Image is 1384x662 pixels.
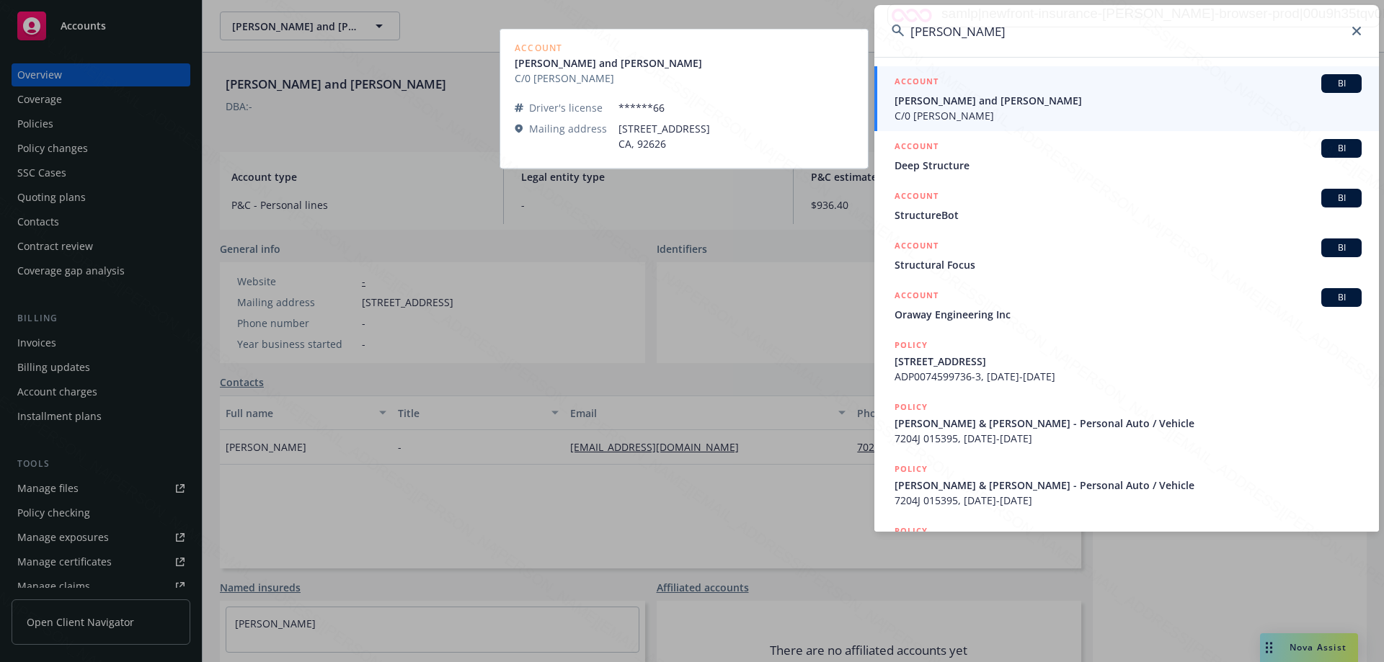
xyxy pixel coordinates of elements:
[895,307,1362,322] span: Oraway Engineering Inc
[874,5,1379,57] input: Search...
[895,524,928,538] h5: POLICY
[1327,142,1356,155] span: BI
[895,416,1362,431] span: [PERSON_NAME] & [PERSON_NAME] - Personal Auto / Vehicle
[895,257,1362,272] span: Structural Focus
[895,139,939,156] h5: ACCOUNT
[874,516,1379,578] a: POLICY
[895,431,1362,446] span: 7204J 015395, [DATE]-[DATE]
[874,181,1379,231] a: ACCOUNTBIStructureBot
[874,392,1379,454] a: POLICY[PERSON_NAME] & [PERSON_NAME] - Personal Auto / Vehicle7204J 015395, [DATE]-[DATE]
[874,280,1379,330] a: ACCOUNTBIOraway Engineering Inc
[874,66,1379,131] a: ACCOUNTBI[PERSON_NAME] and [PERSON_NAME]C/0 [PERSON_NAME]
[895,238,939,256] h5: ACCOUNT
[895,108,1362,123] span: C/0 [PERSON_NAME]
[874,454,1379,516] a: POLICY[PERSON_NAME] & [PERSON_NAME] - Personal Auto / Vehicle7204J 015395, [DATE]-[DATE]
[874,330,1379,392] a: POLICY[STREET_ADDRESS]ADP0074599736-3, [DATE]-[DATE]
[895,369,1362,384] span: ADP0074599736-3, [DATE]-[DATE]
[895,93,1362,108] span: [PERSON_NAME] and [PERSON_NAME]
[1327,77,1356,90] span: BI
[895,158,1362,173] span: Deep Structure
[874,231,1379,280] a: ACCOUNTBIStructural Focus
[895,338,928,352] h5: POLICY
[895,74,939,91] h5: ACCOUNT
[895,493,1362,508] span: 7204J 015395, [DATE]-[DATE]
[895,288,939,305] h5: ACCOUNT
[895,400,928,414] h5: POLICY
[895,462,928,476] h5: POLICY
[895,189,939,206] h5: ACCOUNT
[1327,291,1356,304] span: BI
[895,478,1362,493] span: [PERSON_NAME] & [PERSON_NAME] - Personal Auto / Vehicle
[895,207,1362,223] span: StructureBot
[1327,192,1356,205] span: BI
[895,354,1362,369] span: [STREET_ADDRESS]
[1327,241,1356,254] span: BI
[874,131,1379,181] a: ACCOUNTBIDeep Structure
